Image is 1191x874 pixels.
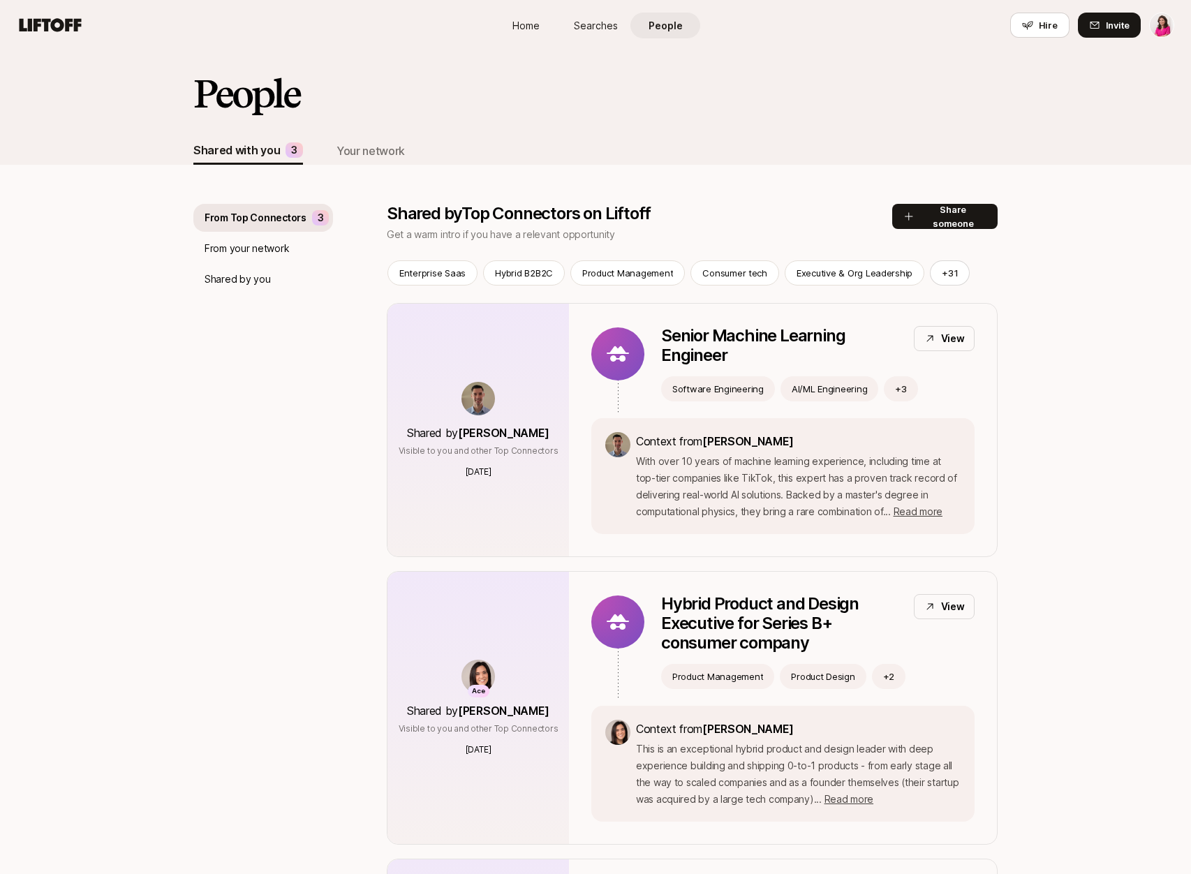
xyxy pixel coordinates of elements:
p: Product Management [672,669,763,683]
button: Emma Frane [1149,13,1174,38]
a: Searches [561,13,630,38]
span: Invite [1106,18,1130,32]
a: Home [491,13,561,38]
span: [PERSON_NAME] [458,704,549,718]
img: 71d7b91d_d7cb_43b4_a7ea_a9b2f2cc6e03.jpg [605,720,630,745]
p: View [941,598,965,615]
p: Get a warm intro if you have a relevant opportunity [387,226,892,243]
p: From your network [205,240,289,257]
p: Hybrid B2B2C [495,266,553,280]
a: People [630,13,700,38]
p: Visible to you and other Top Connectors [399,445,558,457]
p: Context from [636,720,961,738]
button: Shared with you3 [193,137,303,165]
p: 3 [318,209,324,226]
p: Ace [472,686,485,697]
p: View [941,330,965,347]
p: With over 10 years of machine learning experience, including time at top-tier companies like TikT... [636,453,961,520]
a: AceShared by[PERSON_NAME]Visible to you and other Top Connectors[DATE]Hybrid Product and Design E... [387,571,998,845]
img: 71d7b91d_d7cb_43b4_a7ea_a9b2f2cc6e03.jpg [461,660,495,693]
span: [PERSON_NAME] [702,434,794,448]
span: Read more [824,793,873,805]
p: [DATE] [466,466,491,478]
button: Share someone [892,204,998,229]
span: [PERSON_NAME] [702,722,794,736]
p: Shared by [407,702,549,720]
img: bf8f663c_42d6_4f7d_af6b_5f71b9527721.jpg [605,432,630,457]
div: Your network [336,142,405,160]
button: Your network [336,137,405,165]
p: AI/ML Engineering [792,382,868,396]
p: Software Engineering [672,382,764,396]
span: People [649,18,683,33]
img: bf8f663c_42d6_4f7d_af6b_5f71b9527721.jpg [461,382,495,415]
p: Senior Machine Learning Engineer [661,326,903,365]
a: Shared by[PERSON_NAME]Visible to you and other Top Connectors[DATE]Senior Machine Learning Engine... [387,303,998,557]
div: Shared with you [193,141,280,159]
h2: People [193,73,299,114]
p: Product Management [582,266,673,280]
button: +2 [872,664,906,689]
p: Hybrid Product and Design Executive for Series B+ consumer company [661,594,903,653]
button: Hire [1010,13,1070,38]
span: Hire [1039,18,1058,32]
p: Shared by [407,424,549,442]
p: Executive & Org Leadership [797,266,912,280]
button: +31 [930,260,970,286]
p: Shared by you [205,271,270,288]
p: From Top Connectors [205,209,306,226]
span: Read more [894,505,942,517]
p: Visible to you and other Top Connectors [399,723,558,735]
span: Home [512,18,540,33]
p: Product Design [791,669,855,683]
button: Invite [1078,13,1141,38]
img: Emma Frane [1150,13,1174,37]
p: This is an exceptional hybrid product and design leader with deep experience building and shippin... [636,741,961,808]
p: Consumer tech [702,266,767,280]
span: [PERSON_NAME] [458,426,549,440]
p: Shared by Top Connectors on Liftoff [387,204,892,223]
span: Searches [574,18,618,33]
button: +3 [884,376,918,401]
p: 3 [291,142,297,158]
p: Enterprise Saas [399,266,466,280]
p: [DATE] [466,743,491,756]
p: Context from [636,432,961,450]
